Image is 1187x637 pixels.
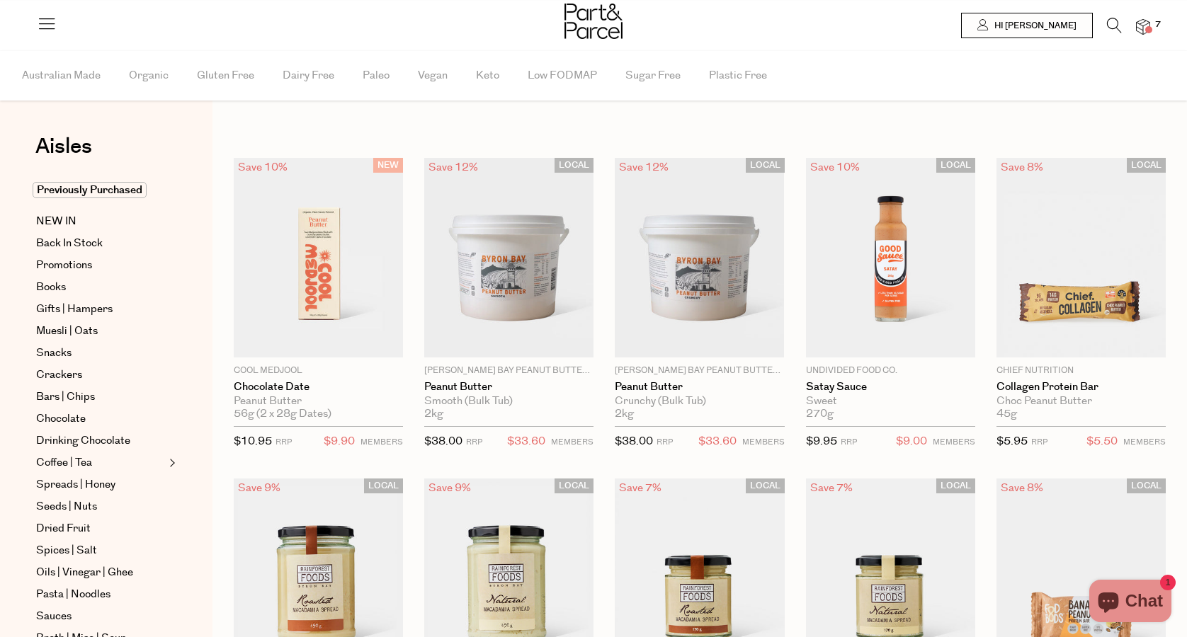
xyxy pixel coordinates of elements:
span: $10.95 [234,434,272,449]
a: Hi [PERSON_NAME] [961,13,1093,38]
span: 45g [996,408,1017,420]
div: Crunchy (Bulk Tub) [615,395,784,408]
span: 2kg [615,408,634,420]
a: Peanut Butter [424,381,593,394]
span: Aisles [35,131,92,162]
a: Collagen Protein Bar [996,381,1166,394]
span: Sauces [36,608,72,625]
small: RRP [466,437,482,447]
a: 7 [1136,19,1150,34]
a: Spreads | Honey [36,476,165,493]
span: Australian Made [22,51,101,101]
p: [PERSON_NAME] Bay Peanut Butter Co [615,365,784,377]
a: Spices | Salt [36,542,165,559]
a: Aisles [35,136,92,171]
small: MEMBERS [933,437,975,447]
span: Gifts | Hampers [36,301,113,318]
small: RRP [657,437,673,447]
span: Pasta | Noodles [36,586,110,603]
span: 7 [1152,18,1164,31]
span: LOCAL [555,158,593,173]
p: [PERSON_NAME] Bay Peanut Butter Co [424,365,593,377]
span: Low FODMAP [528,51,597,101]
a: Satay Sauce [806,381,975,394]
span: Previously Purchased [33,182,147,198]
inbox-online-store-chat: Shopify online store chat [1085,580,1176,626]
div: Save 9% [234,478,285,498]
img: Chocolate Date [234,158,403,357]
span: LOCAL [936,158,975,173]
div: Peanut Butter [234,395,403,408]
span: LOCAL [746,158,785,173]
span: Organic [129,51,169,101]
a: Back In Stock [36,235,165,252]
span: Dairy Free [283,51,334,101]
span: Snacks [36,345,72,362]
a: Drinking Chocolate [36,432,165,449]
a: Gifts | Hampers [36,301,165,318]
span: Keto [476,51,499,101]
span: Books [36,279,66,296]
a: Chocolate Date [234,381,403,394]
a: Previously Purchased [36,182,165,199]
div: Save 7% [806,478,857,498]
div: Save 9% [424,478,475,498]
button: Expand/Collapse Coffee | Tea [166,454,176,471]
a: Promotions [36,257,165,274]
div: Choc Peanut Butter [996,395,1166,408]
span: Muesli | Oats [36,323,98,340]
span: $38.00 [615,434,653,449]
img: Peanut Butter [424,158,593,357]
span: Sugar Free [625,51,681,101]
span: $9.00 [896,432,927,451]
div: Save 7% [615,478,666,498]
a: Snacks [36,345,165,362]
span: Dried Fruit [36,520,91,537]
span: Spreads | Honey [36,476,115,493]
a: Books [36,279,165,296]
a: Muesli | Oats [36,323,165,340]
span: 2kg [424,408,443,420]
span: LOCAL [1127,478,1166,493]
span: $9.95 [806,434,837,449]
img: Part&Parcel [564,4,623,39]
span: $33.60 [507,432,545,451]
span: 56g (2 x 28g Dates) [234,408,331,420]
span: Crackers [36,367,82,384]
span: $38.00 [424,434,462,449]
div: Save 10% [234,158,292,177]
div: Save 8% [996,478,1047,498]
div: Save 8% [996,158,1047,177]
span: Gluten Free [197,51,254,101]
span: LOCAL [936,478,975,493]
span: NEW [373,158,403,173]
div: Save 12% [615,158,673,177]
p: Cool Medjool [234,365,403,377]
a: Dried Fruit [36,520,165,537]
span: Bars | Chips [36,389,95,406]
span: Chocolate [36,411,86,427]
span: Oils | Vinegar | Ghee [36,564,133,581]
span: Seeds | Nuts [36,498,97,515]
span: Coffee | Tea [36,454,92,471]
a: Coffee | Tea [36,454,165,471]
span: $5.95 [996,434,1028,449]
span: $5.50 [1086,432,1118,451]
p: Undivided Food Co. [806,365,975,377]
a: Bars | Chips [36,389,165,406]
small: MEMBERS [551,437,593,447]
div: Save 12% [424,158,482,177]
span: Paleo [363,51,390,101]
small: RRP [841,437,857,447]
span: $9.90 [324,432,355,451]
small: MEMBERS [1123,437,1166,447]
small: RRP [1031,437,1047,447]
div: Smooth (Bulk Tub) [424,395,593,408]
span: Vegan [418,51,448,101]
small: MEMBERS [742,437,785,447]
a: Sauces [36,608,165,625]
a: Peanut Butter [615,381,784,394]
p: Chief Nutrition [996,365,1166,377]
a: Crackers [36,367,165,384]
a: Oils | Vinegar | Ghee [36,564,165,581]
